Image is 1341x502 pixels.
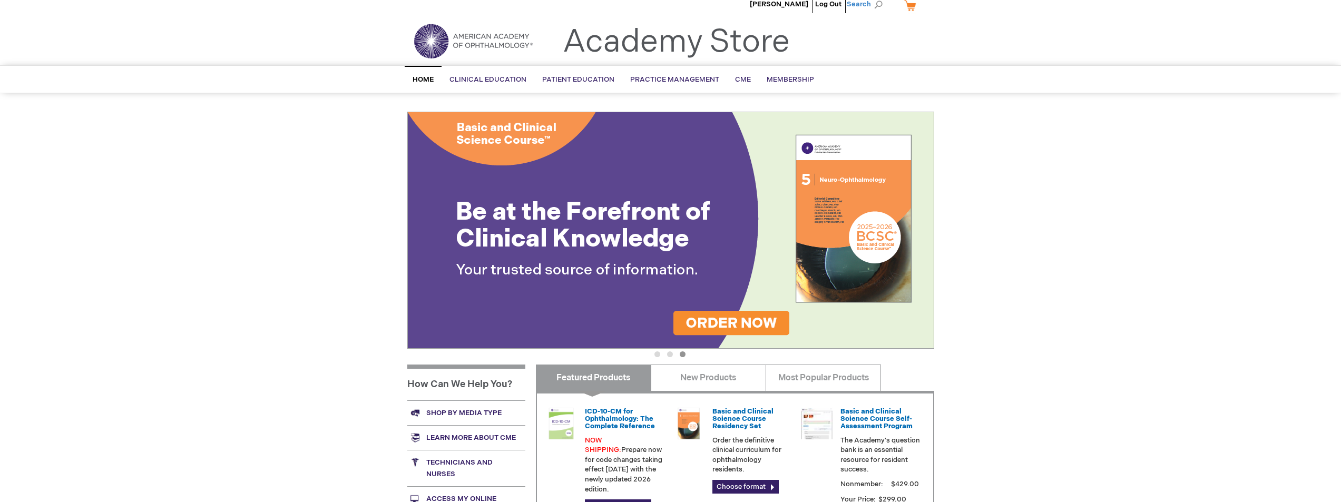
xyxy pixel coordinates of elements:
span: Practice Management [630,75,719,84]
img: 0120008u_42.png [545,408,577,439]
a: Learn more about CME [407,425,525,450]
button: 3 of 3 [680,351,686,357]
a: Shop by media type [407,400,525,425]
font: NOW SHIPPING: [585,436,621,455]
a: Basic and Clinical Science Course Residency Set [712,407,774,431]
span: CME [735,75,751,84]
a: Technicians and nurses [407,450,525,486]
a: Basic and Clinical Science Course Self-Assessment Program [840,407,913,431]
strong: Nonmember: [840,478,883,491]
a: Academy Store [563,23,790,61]
a: Most Popular Products [766,365,881,391]
a: ICD-10-CM for Ophthalmology: The Complete Reference [585,407,655,431]
p: Prepare now for code changes taking effect [DATE] with the newly updated 2026 edition. [585,436,665,494]
a: New Products [651,365,766,391]
span: Patient Education [542,75,614,84]
a: Featured Products [536,365,651,391]
img: bcscself_20.jpg [801,408,833,439]
span: Home [413,75,434,84]
p: Order the definitive clinical curriculum for ophthalmology residents. [712,436,792,475]
span: Membership [767,75,814,84]
button: 2 of 3 [667,351,673,357]
img: 02850963u_47.png [673,408,704,439]
span: Clinical Education [449,75,526,84]
span: $429.00 [889,480,921,488]
button: 1 of 3 [654,351,660,357]
h1: How Can We Help You? [407,365,525,400]
p: The Academy's question bank is an essential resource for resident success. [840,436,921,475]
a: Choose format [712,480,779,494]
